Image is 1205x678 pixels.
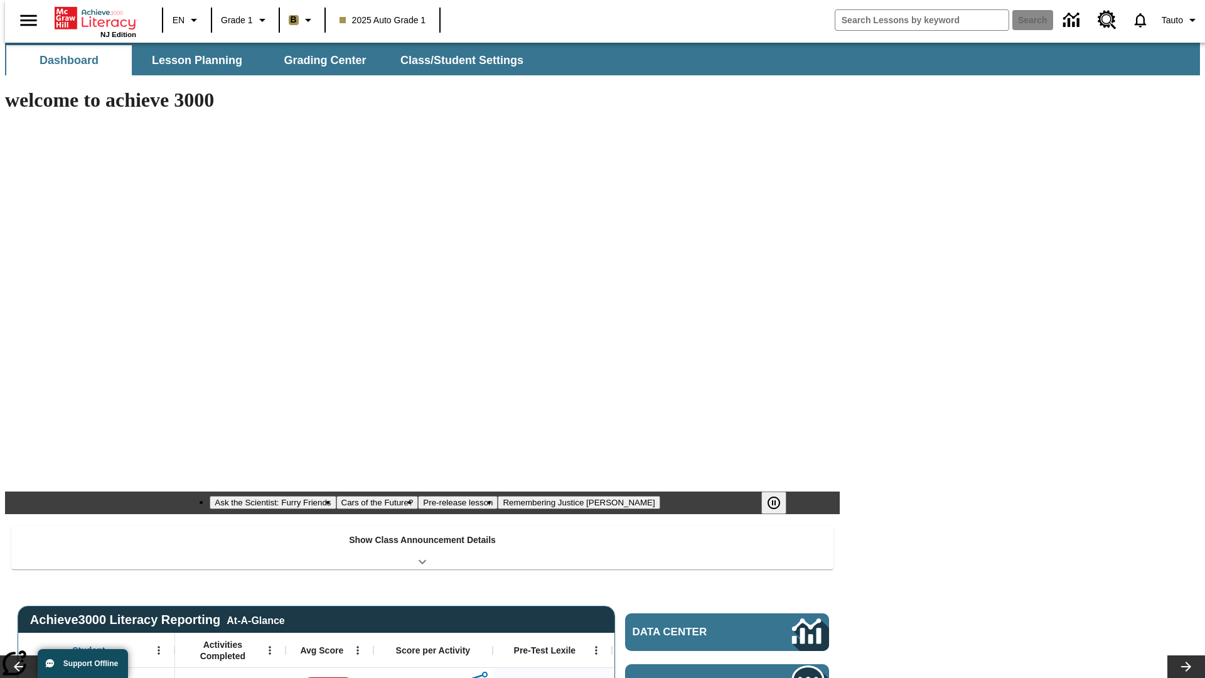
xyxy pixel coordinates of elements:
span: Avg Score [300,645,343,656]
button: Class/Student Settings [390,45,533,75]
span: Tauto [1162,14,1183,27]
button: Dashboard [6,45,132,75]
div: SubNavbar [5,43,1200,75]
div: Home [55,4,136,38]
a: Data Center [625,613,829,651]
button: Slide 4 Remembering Justice O'Connor [498,496,660,509]
span: Pre-Test Lexile [514,645,576,656]
button: Slide 1 Ask the Scientist: Furry Friends [210,496,336,509]
button: Pause [761,492,786,514]
button: Slide 3 Pre-release lesson [418,496,498,509]
button: Open side menu [10,2,47,39]
p: Show Class Announcement Details [349,534,496,547]
button: Lesson Planning [134,45,260,75]
button: Open Menu [149,641,168,660]
div: Pause [761,492,799,514]
button: Open Menu [587,641,606,660]
span: Student [72,645,105,656]
button: Support Offline [38,649,128,678]
button: Boost Class color is light brown. Change class color [284,9,321,31]
span: Grade 1 [221,14,253,27]
span: Support Offline [63,659,118,668]
div: At-A-Glance [227,613,284,627]
a: Home [55,6,136,31]
a: Resource Center, Will open in new tab [1090,3,1124,37]
span: Achieve3000 Literacy Reporting [30,613,285,627]
button: Grading Center [262,45,388,75]
button: Open Menu [348,641,367,660]
input: search field [835,10,1009,30]
a: Data Center [1056,3,1090,38]
h1: welcome to achieve 3000 [5,89,840,112]
span: B [291,12,297,28]
button: Open Menu [260,641,279,660]
span: 2025 Auto Grade 1 [340,14,426,27]
button: Slide 2 Cars of the Future? [336,496,419,509]
span: EN [173,14,185,27]
span: NJ Edition [100,31,136,38]
div: SubNavbar [5,45,535,75]
button: Language: EN, Select a language [167,9,207,31]
span: Activities Completed [181,639,264,662]
span: Data Center [633,626,750,638]
button: Grade: Grade 1, Select a grade [216,9,275,31]
div: Show Class Announcement Details [11,526,833,569]
button: Profile/Settings [1157,9,1205,31]
span: Score per Activity [396,645,471,656]
a: Notifications [1124,4,1157,36]
button: Lesson carousel, Next [1167,655,1205,678]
